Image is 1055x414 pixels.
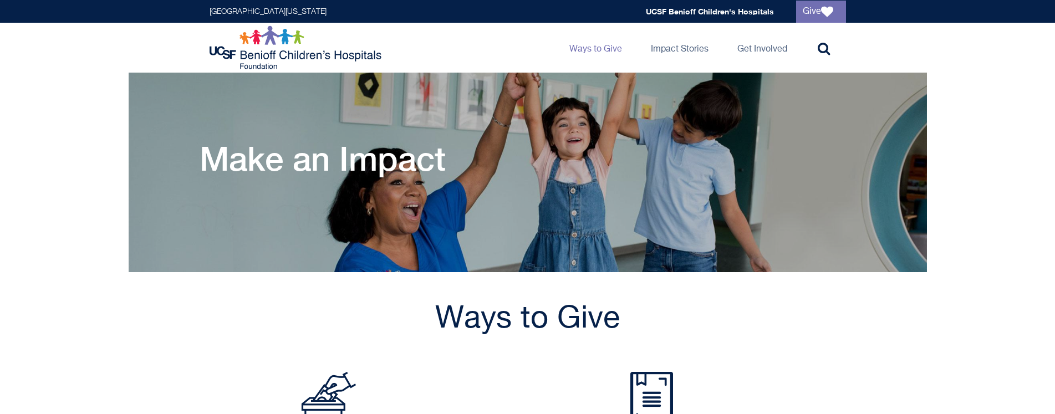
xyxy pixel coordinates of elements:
[560,23,631,73] a: Ways to Give
[728,23,796,73] a: Get Involved
[210,8,327,16] a: [GEOGRAPHIC_DATA][US_STATE]
[646,7,774,16] a: UCSF Benioff Children's Hospitals
[796,1,846,23] a: Give
[210,25,384,70] img: Logo for UCSF Benioff Children's Hospitals Foundation
[200,139,446,178] h1: Make an Impact
[210,300,846,339] h1: Ways to Give
[642,23,717,73] a: Impact Stories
